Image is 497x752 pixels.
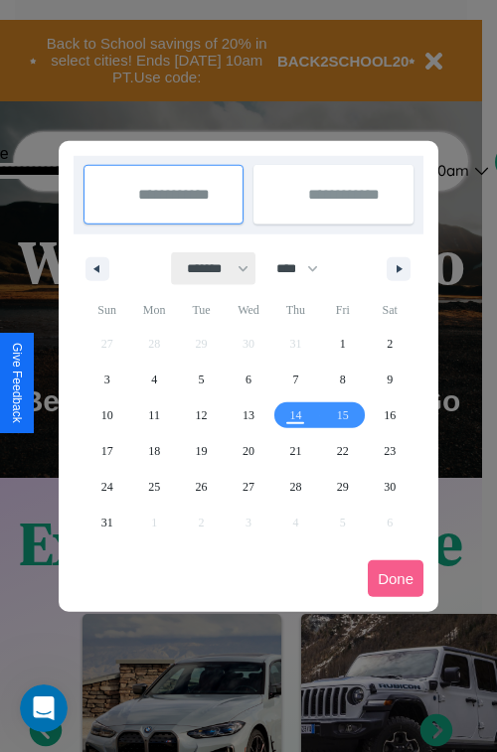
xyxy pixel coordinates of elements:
[319,397,366,433] button: 15
[337,397,349,433] span: 15
[243,469,254,505] span: 27
[340,326,346,362] span: 1
[178,433,225,469] button: 19
[292,362,298,397] span: 7
[104,362,110,397] span: 3
[368,560,423,597] button: Done
[151,362,157,397] span: 4
[272,469,319,505] button: 28
[130,469,177,505] button: 25
[130,397,177,433] button: 11
[337,469,349,505] span: 29
[148,469,160,505] span: 25
[83,433,130,469] button: 17
[272,362,319,397] button: 7
[148,433,160,469] span: 18
[367,294,414,326] span: Sat
[384,469,396,505] span: 30
[130,294,177,326] span: Mon
[367,397,414,433] button: 16
[130,362,177,397] button: 4
[387,362,393,397] span: 9
[225,433,271,469] button: 20
[178,469,225,505] button: 26
[196,469,208,505] span: 26
[225,362,271,397] button: 6
[243,397,254,433] span: 13
[367,469,414,505] button: 30
[387,326,393,362] span: 2
[337,433,349,469] span: 22
[196,397,208,433] span: 12
[319,326,366,362] button: 1
[130,433,177,469] button: 18
[148,397,160,433] span: 11
[101,397,113,433] span: 10
[367,326,414,362] button: 2
[319,469,366,505] button: 29
[225,397,271,433] button: 13
[272,433,319,469] button: 21
[101,505,113,540] span: 31
[289,469,301,505] span: 28
[10,343,24,423] div: Give Feedback
[83,294,130,326] span: Sun
[272,294,319,326] span: Thu
[83,362,130,397] button: 3
[83,469,130,505] button: 24
[289,397,301,433] span: 14
[101,433,113,469] span: 17
[83,397,130,433] button: 10
[246,362,251,397] span: 6
[319,433,366,469] button: 22
[83,505,130,540] button: 31
[225,469,271,505] button: 27
[272,397,319,433] button: 14
[319,362,366,397] button: 8
[20,684,68,732] iframe: Intercom live chat
[225,294,271,326] span: Wed
[101,469,113,505] span: 24
[178,362,225,397] button: 5
[199,362,205,397] span: 5
[384,397,396,433] span: 16
[367,433,414,469] button: 23
[243,433,254,469] span: 20
[384,433,396,469] span: 23
[367,362,414,397] button: 9
[340,362,346,397] span: 8
[319,294,366,326] span: Fri
[289,433,301,469] span: 21
[178,397,225,433] button: 12
[178,294,225,326] span: Tue
[196,433,208,469] span: 19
